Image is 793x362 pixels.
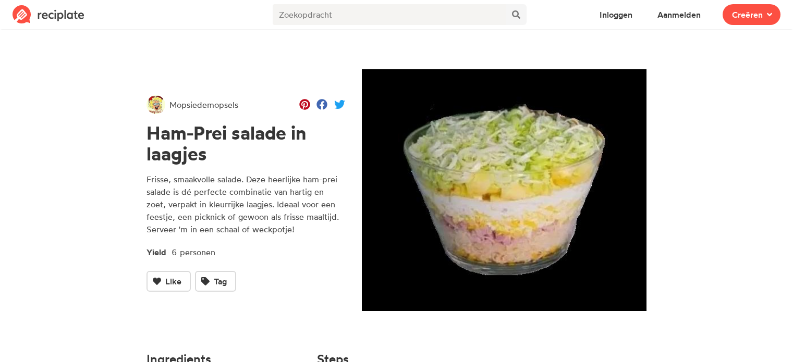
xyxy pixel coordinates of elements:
button: Aanmelden [648,4,710,25]
img: Recipe of Ham-Prei salade in laagjes by Mopsiedemopsels [362,69,647,311]
span: 6 personen [172,247,215,257]
a: Mopsiedemopsels [147,95,238,114]
button: Like [147,271,191,292]
font: Inloggen [600,9,632,20]
img: Recipiëren [13,5,84,24]
button: Inloggen [590,4,642,25]
img: User's avatar [147,95,165,114]
button: Tag [195,271,236,292]
button: Creëren [723,4,780,25]
font: Creëren [732,9,763,20]
h1: Ham-Prei salade in laagjes [147,122,345,165]
font: Aanmelden [657,9,701,20]
span: Like [165,275,181,288]
span: Yield [147,244,172,258]
p: Frisse, smaakvolle salade. Deze heerlijke ham-prei salade is dé perfecte combinatie van hartig en... [147,173,345,235]
input: Zoekopdracht [273,4,506,25]
span: Mopsiedemopsels [169,98,238,111]
span: Tag [214,275,227,288]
